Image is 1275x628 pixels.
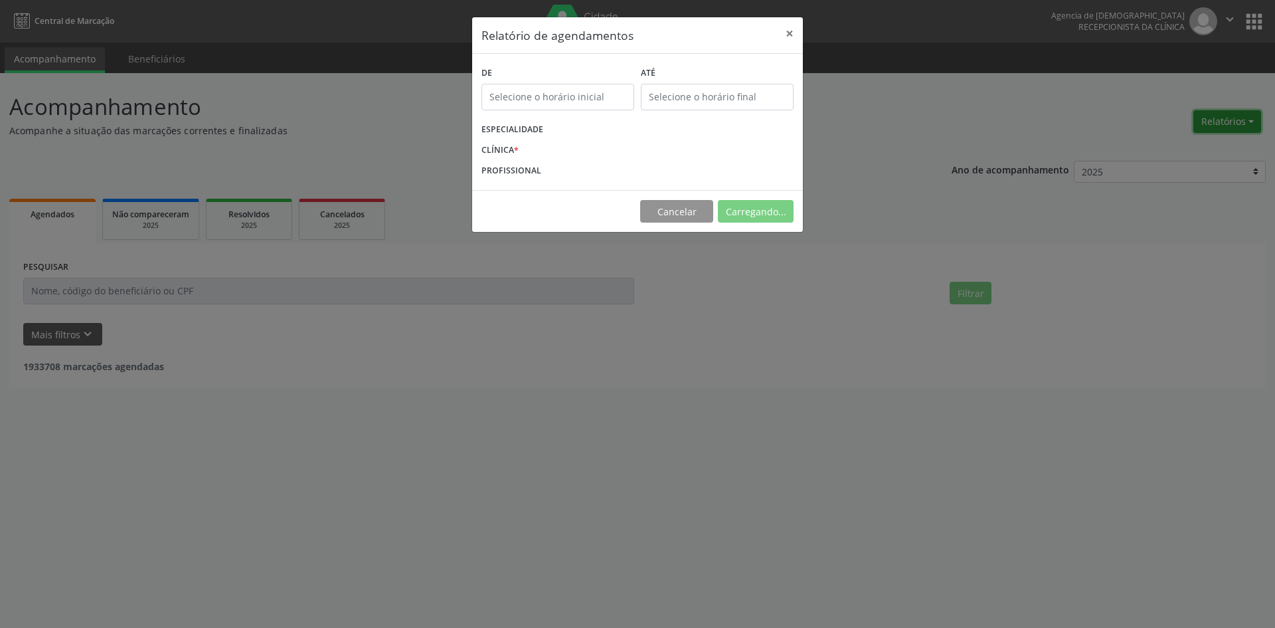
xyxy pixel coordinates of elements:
label: CLÍNICA [481,140,519,161]
button: Carregando... [718,200,794,223]
input: Selecione o horário inicial [481,84,634,110]
button: Close [776,17,803,50]
label: PROFISSIONAL [481,160,541,181]
label: De [481,63,634,84]
label: ESPECIALIDADE [481,120,543,140]
input: Selecione o horário final [641,84,794,110]
label: ATÉ [641,63,794,84]
h5: Relatório de agendamentos [481,27,634,44]
button: Cancelar [640,200,713,223]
